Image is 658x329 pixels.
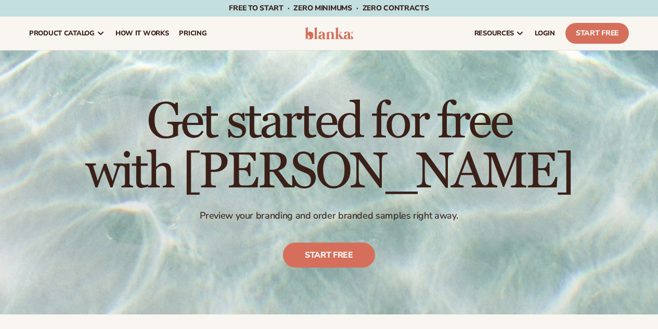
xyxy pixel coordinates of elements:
[179,29,207,37] span: pricing
[229,3,429,13] span: Free to start · ZERO minimums · ZERO contracts
[29,29,95,37] span: product catalog
[85,97,573,197] h1: Get started for free with [PERSON_NAME]
[469,17,530,50] a: resources
[530,17,560,50] a: LOGIN
[24,17,110,50] a: product catalog
[85,210,573,222] p: Preview your branding and order branded samples right away.
[474,29,514,37] span: resources
[305,27,354,40] img: logo
[110,17,174,50] a: How It Works
[115,29,169,37] span: How It Works
[535,29,555,37] span: LOGIN
[283,243,375,268] a: Start free
[174,17,212,50] a: pricing
[565,23,629,44] a: Start Free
